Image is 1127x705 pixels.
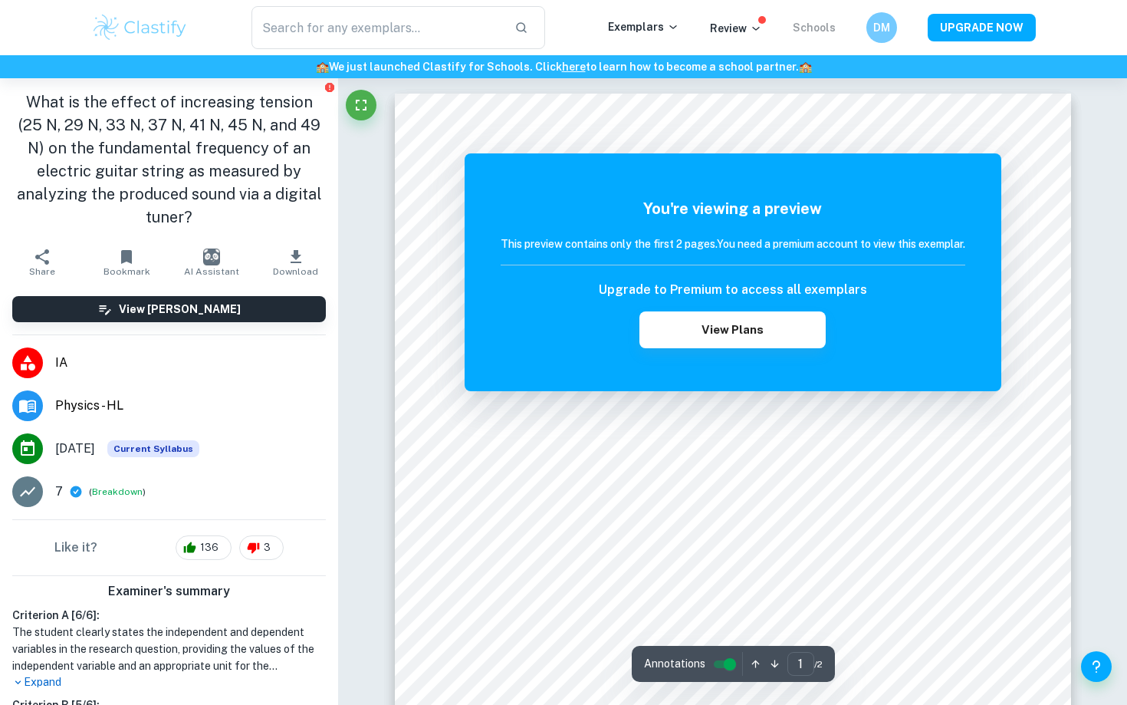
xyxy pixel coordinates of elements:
[119,301,241,318] h6: View [PERSON_NAME]
[55,440,95,458] span: [DATE]
[599,281,867,299] h6: Upgrade to Premium to access all exemplars
[255,540,279,555] span: 3
[54,539,97,557] h6: Like it?
[928,14,1036,41] button: UPGRADE NOW
[12,624,326,674] h1: The student clearly states the independent and dependent variables in the research question, prov...
[501,197,965,220] h5: You're viewing a preview
[12,296,326,322] button: View [PERSON_NAME]
[793,21,836,34] a: Schools
[273,266,318,277] span: Download
[169,241,254,284] button: AI Assistant
[103,266,150,277] span: Bookmark
[814,657,823,671] span: / 2
[710,20,762,37] p: Review
[92,485,143,499] button: Breakdown
[608,18,679,35] p: Exemplars
[873,19,891,36] h6: DM
[866,12,897,43] button: DM
[55,354,326,372] span: IA
[89,485,146,499] span: ( )
[324,81,335,93] button: Report issue
[91,12,189,43] img: Clastify logo
[562,61,586,73] a: here
[501,236,965,252] h6: This preview contains only the first 2 pages. You need a premium account to view this exemplar.
[12,607,326,624] h6: Criterion A [ 6 / 6 ]:
[107,440,199,457] div: This exemplar is based on the current syllabus. Feel free to refer to it for inspiration/ideas wh...
[203,249,220,265] img: AI Assistant
[55,483,63,501] p: 7
[644,656,705,672] span: Annotations
[254,241,338,284] button: Download
[184,266,239,277] span: AI Assistant
[1081,651,1112,682] button: Help and Feedback
[3,58,1124,75] h6: We just launched Clastify for Schools. Click to learn how to become a school partner.
[12,674,326,690] p: Expand
[55,397,326,415] span: Physics - HL
[192,540,227,555] span: 136
[346,90,376,120] button: Fullscreen
[316,61,329,73] span: 🏫
[639,311,825,348] button: View Plans
[799,61,812,73] span: 🏫
[84,241,169,284] button: Bookmark
[29,266,55,277] span: Share
[251,6,502,49] input: Search for any exemplars...
[12,91,326,229] h1: What is the effect of increasing tension (25 N, 29 N, 33 N, 37 N, 41 N, 45 N, and 49 N) on the fu...
[107,440,199,457] span: Current Syllabus
[6,582,332,601] h6: Examiner's summary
